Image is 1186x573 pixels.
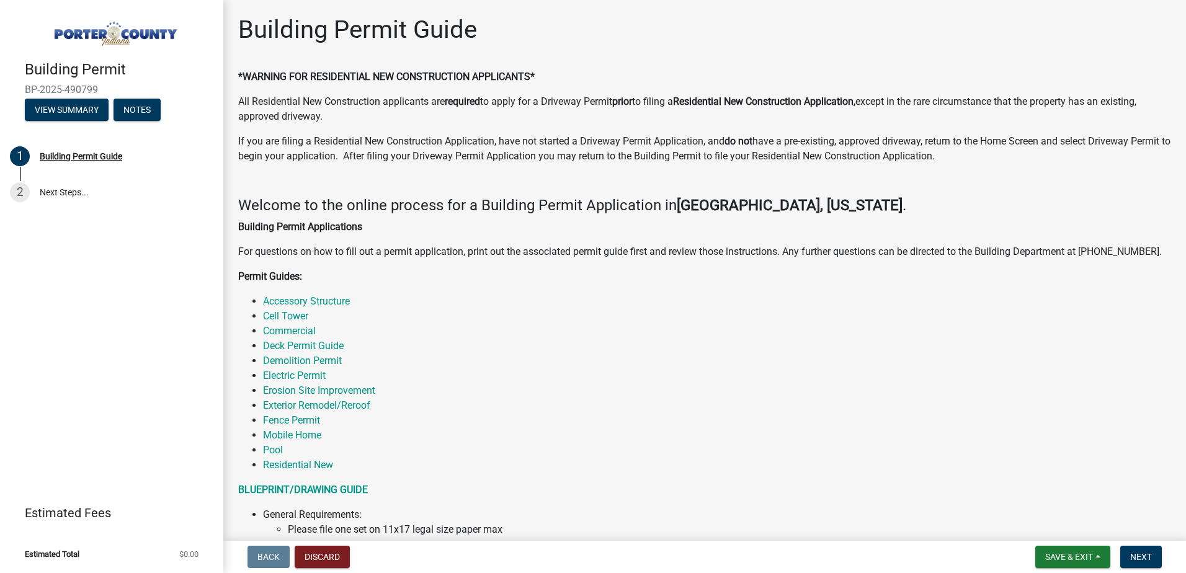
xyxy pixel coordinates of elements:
[257,552,280,562] span: Back
[238,15,477,45] h1: Building Permit Guide
[1130,552,1152,562] span: Next
[263,310,308,322] a: Cell Tower
[263,370,326,381] a: Electric Permit
[25,99,109,121] button: View Summary
[288,522,1171,537] li: Please file one set on 11x17 legal size paper max
[263,384,375,396] a: Erosion Site Improvement
[612,95,632,107] strong: prior
[1045,552,1093,562] span: Save & Exit
[238,71,535,82] strong: *WARNING FOR RESIDENTIAL NEW CONSTRUCTION APPLICANTS*
[263,507,1171,552] li: General Requirements:
[25,61,213,79] h4: Building Permit
[25,550,79,558] span: Estimated Total
[673,95,855,107] strong: Residential New Construction Application,
[238,270,302,282] strong: Permit Guides:
[445,95,480,107] strong: required
[1120,546,1162,568] button: Next
[114,99,161,121] button: Notes
[10,500,203,525] a: Estimated Fees
[263,340,344,352] a: Deck Permit Guide
[263,429,321,441] a: Mobile Home
[295,546,350,568] button: Discard
[1035,546,1110,568] button: Save & Exit
[725,135,752,147] strong: do not
[263,444,283,456] a: Pool
[10,146,30,166] div: 1
[114,105,161,115] wm-modal-confirm: Notes
[238,197,1171,215] h4: Welcome to the online process for a Building Permit Application in .
[238,244,1171,259] p: For questions on how to fill out a permit application, print out the associated permit guide firs...
[238,94,1171,124] p: All Residential New Construction applicants are to apply for a Driveway Permit to filing a except...
[263,414,320,426] a: Fence Permit
[263,459,333,471] a: Residential New
[25,105,109,115] wm-modal-confirm: Summary
[677,197,903,214] strong: [GEOGRAPHIC_DATA], [US_STATE]
[25,84,198,95] span: BP-2025-490799
[263,399,370,411] a: Exterior Remodel/Reroof
[263,355,342,366] a: Demolition Permit
[238,484,368,495] a: BLUEPRINT/DRAWING GUIDE
[263,295,350,307] a: Accessory Structure
[247,546,290,568] button: Back
[238,221,362,233] strong: Building Permit Applications
[25,13,203,48] img: Porter County, Indiana
[40,152,122,161] div: Building Permit Guide
[179,550,198,558] span: $0.00
[263,325,316,337] a: Commercial
[10,182,30,202] div: 2
[238,134,1171,164] p: If you are filing a Residential New Construction Application, have not started a Driveway Permit ...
